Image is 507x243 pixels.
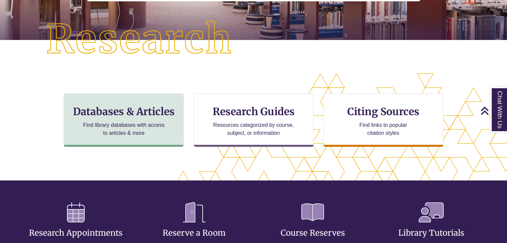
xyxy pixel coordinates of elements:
[194,94,314,147] a: Research Guides Resources categorized by course, subject, or information
[480,106,505,115] a: Back to Top
[210,121,297,137] p: Resources categorized by course, subject, or information
[69,105,178,118] h3: Databases & Articles
[80,121,167,137] p: Find library databases with access to articles & more
[163,212,226,238] a: Reserve a Room
[199,105,308,118] h3: Research Guides
[323,94,443,147] a: Citing Sources Find links to popular citation styles
[398,212,464,238] a: Library Tutorials
[351,121,416,137] p: Find links to popular citation styles
[343,105,424,118] h3: Citing Sources
[29,212,123,238] a: Research Appointments
[281,212,345,238] a: Course Reserves
[64,94,184,147] a: Databases & Articles Find library databases with access to articles & more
